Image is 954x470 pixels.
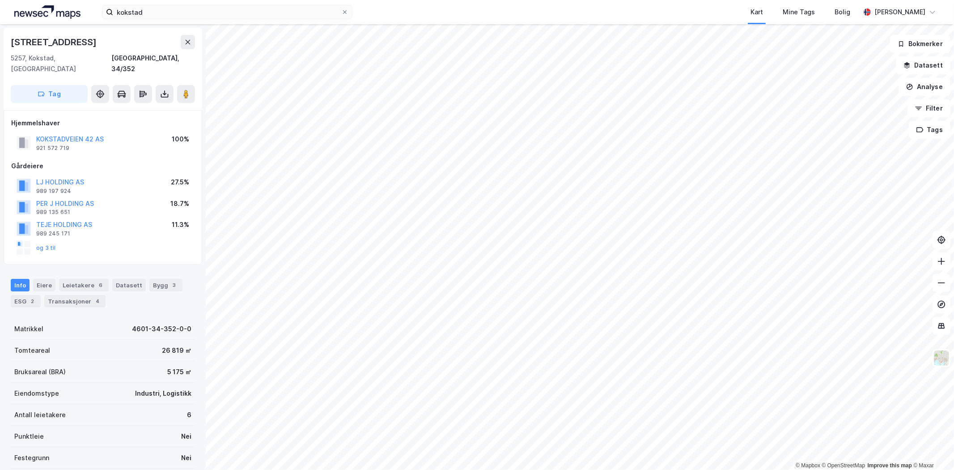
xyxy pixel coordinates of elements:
[170,281,179,290] div: 3
[14,388,59,399] div: Eiendomstype
[868,462,912,469] a: Improve this map
[36,209,70,216] div: 989 135 651
[11,279,30,291] div: Info
[28,297,37,306] div: 2
[111,53,195,74] div: [GEOGRAPHIC_DATA], 34/352
[14,5,81,19] img: logo.a4113a55bc3d86da70a041830d287a7e.svg
[14,345,50,356] div: Tomteareal
[171,177,189,188] div: 27.5%
[113,5,341,19] input: Søk på adresse, matrikkel, gårdeiere, leietakere eller personer
[896,56,950,74] button: Datasett
[36,230,70,237] div: 989 245 171
[93,297,102,306] div: 4
[890,35,950,53] button: Bokmerker
[899,78,950,96] button: Analyse
[162,345,191,356] div: 26 819 ㎡
[96,281,105,290] div: 6
[909,427,954,470] div: Kontrollprogram for chat
[59,279,109,291] div: Leietakere
[36,145,69,152] div: 921 572 719
[132,324,191,334] div: 4601-34-352-0-0
[874,7,925,17] div: [PERSON_NAME]
[14,410,66,420] div: Antall leietakere
[33,279,55,291] div: Eiere
[11,295,41,308] div: ESG
[14,453,49,463] div: Festegrunn
[149,279,182,291] div: Bygg
[11,35,98,49] div: [STREET_ADDRESS]
[11,85,88,103] button: Tag
[933,350,950,367] img: Z
[11,53,111,74] div: 5257, Kokstad, [GEOGRAPHIC_DATA]
[783,7,815,17] div: Mine Tags
[135,388,191,399] div: Industri, Logistikk
[909,427,954,470] iframe: Chat Widget
[170,198,189,209] div: 18.7%
[44,295,106,308] div: Transaksjoner
[172,134,189,145] div: 100%
[796,462,820,469] a: Mapbox
[11,161,195,171] div: Gårdeiere
[14,324,43,334] div: Matrikkel
[907,99,950,117] button: Filter
[11,118,195,128] div: Hjemmelshaver
[187,410,191,420] div: 6
[172,219,189,230] div: 11.3%
[36,188,71,195] div: 989 197 924
[750,7,763,17] div: Kart
[181,453,191,463] div: Nei
[14,431,44,442] div: Punktleie
[835,7,850,17] div: Bolig
[822,462,865,469] a: OpenStreetMap
[112,279,146,291] div: Datasett
[167,367,191,377] div: 5 175 ㎡
[14,367,66,377] div: Bruksareal (BRA)
[181,431,191,442] div: Nei
[909,121,950,139] button: Tags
